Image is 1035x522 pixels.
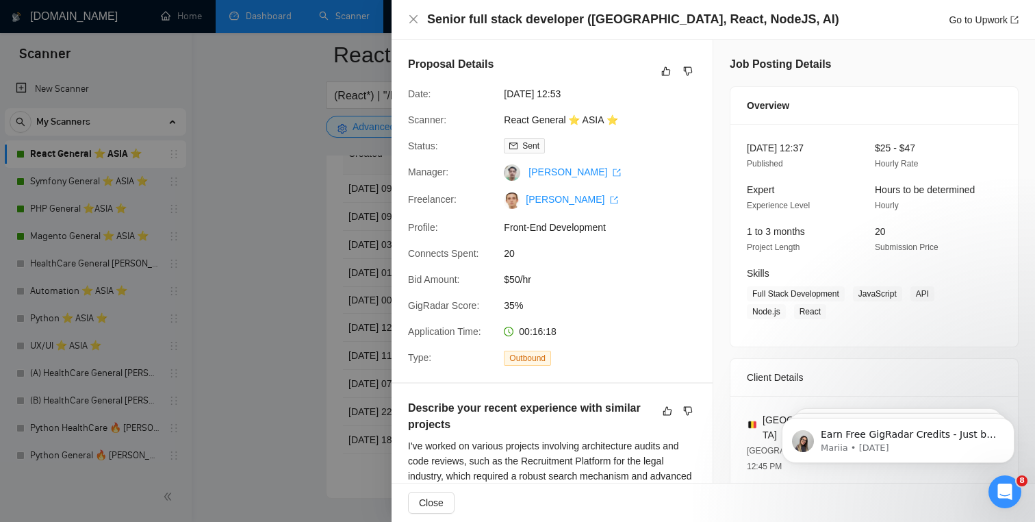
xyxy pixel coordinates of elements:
[875,184,975,195] span: Hours to be determined
[408,166,448,177] span: Manager:
[683,406,693,417] span: dislike
[747,184,774,195] span: Expert
[613,169,621,177] span: export
[747,286,845,301] span: Full Stack Development
[875,159,918,169] span: Hourly Rate
[408,114,446,125] span: Scanner:
[730,56,831,73] h5: Job Posting Details
[528,166,621,177] a: [PERSON_NAME] export
[747,98,789,113] span: Overview
[504,246,709,261] span: 20
[875,243,938,252] span: Submission Price
[794,304,826,319] span: React
[747,142,804,153] span: [DATE] 12:37
[661,66,671,77] span: like
[761,389,1035,485] iframe: Intercom notifications message
[747,420,757,430] img: 🇧🇪
[408,352,431,363] span: Type:
[853,286,902,301] span: JavaScript
[875,201,899,210] span: Hourly
[408,438,696,514] div: I've worked on various projects involving architecture audits and code reviews, such as the Recru...
[910,286,934,301] span: API
[659,403,676,419] button: like
[408,88,431,99] span: Date:
[875,142,915,153] span: $25 - $47
[522,141,539,151] span: Sent
[504,192,520,209] img: c1EEcSTdIo2CsXzFRWhEgr05RhRTNuYUWVs-t5yFlJe5lQuFi2Bh4xR2K9z9GJhRGr
[509,142,517,150] span: mail
[747,268,769,279] span: Skills
[504,327,513,336] span: clock-circle
[683,66,693,77] span: dislike
[408,274,460,285] span: Bid Amount:
[519,326,557,337] span: 00:16:18
[408,194,457,205] span: Freelancer:
[408,14,419,25] span: close
[747,243,800,252] span: Project Length
[408,14,419,25] button: Close
[408,248,479,259] span: Connects Spent:
[747,304,786,319] span: Node.js
[875,226,886,237] span: 20
[747,226,805,237] span: 1 to 3 months
[747,359,1001,396] div: Client Details
[1010,16,1019,24] span: export
[504,86,709,101] span: [DATE] 12:53
[408,492,455,514] button: Close
[610,196,618,204] span: export
[526,194,618,205] a: [PERSON_NAME] export
[988,475,1021,508] iframe: Intercom live chat
[1017,475,1027,486] span: 8
[408,400,653,433] h5: Describe your recent experience with similar projects
[747,201,810,210] span: Experience Level
[504,112,709,127] span: React General ⭐️ ASIA ⭐️
[504,272,709,287] span: $50/hr
[419,495,444,510] span: Close
[504,351,551,366] span: Outbound
[680,63,696,79] button: dislike
[504,220,709,235] span: Front-End Development
[408,222,438,233] span: Profile:
[408,140,438,151] span: Status:
[949,14,1019,25] a: Go to Upworkexport
[408,56,494,73] h5: Proposal Details
[427,11,839,28] h4: Senior full stack developer ([GEOGRAPHIC_DATA], React, NodeJS, AI)
[663,406,672,417] span: like
[747,159,783,169] span: Published
[408,326,481,337] span: Application Time:
[504,298,709,313] span: 35%
[658,63,674,79] button: like
[408,300,479,311] span: GigRadar Score:
[747,446,832,471] span: [GEOGRAPHIC_DATA] 12:45 PM
[680,403,696,419] button: dislike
